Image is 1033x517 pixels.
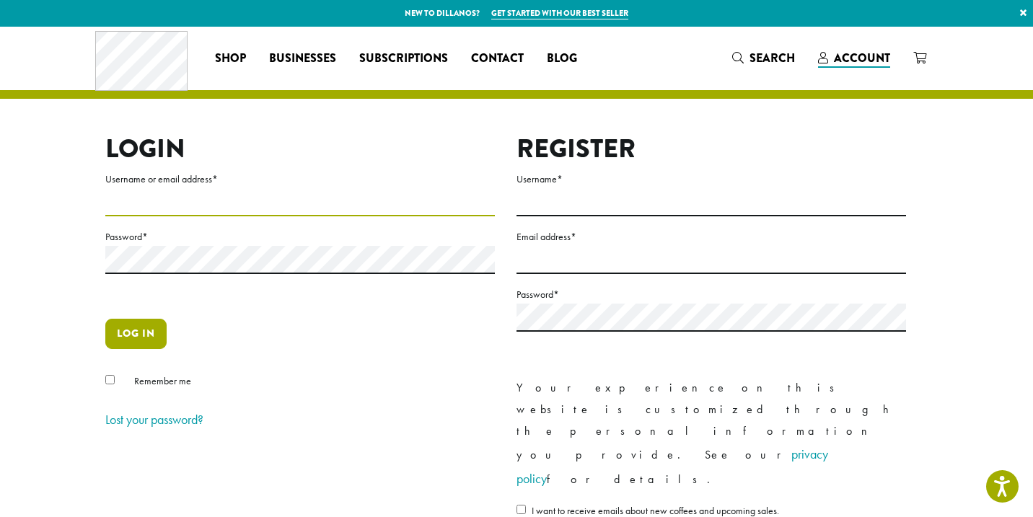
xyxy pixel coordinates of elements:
span: Contact [471,50,524,68]
a: Lost your password? [105,411,203,428]
span: Shop [215,50,246,68]
h2: Register [516,133,906,164]
label: Username [516,170,906,188]
span: I want to receive emails about new coffees and upcoming sales. [532,504,779,517]
label: Password [105,228,495,246]
a: Get started with our best seller [491,7,628,19]
input: I want to receive emails about new coffees and upcoming sales. [516,505,526,514]
span: Search [750,50,795,66]
span: Account [834,50,890,66]
span: Businesses [269,50,336,68]
label: Email address [516,228,906,246]
a: Search [721,46,806,70]
span: Subscriptions [359,50,448,68]
span: Remember me [134,374,191,387]
label: Password [516,286,906,304]
p: Your experience on this website is customized through the personal information you provide. See o... [516,377,906,491]
a: Shop [203,47,258,70]
button: Log in [105,319,167,349]
span: Blog [547,50,577,68]
a: privacy policy [516,446,828,487]
h2: Login [105,133,495,164]
label: Username or email address [105,170,495,188]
